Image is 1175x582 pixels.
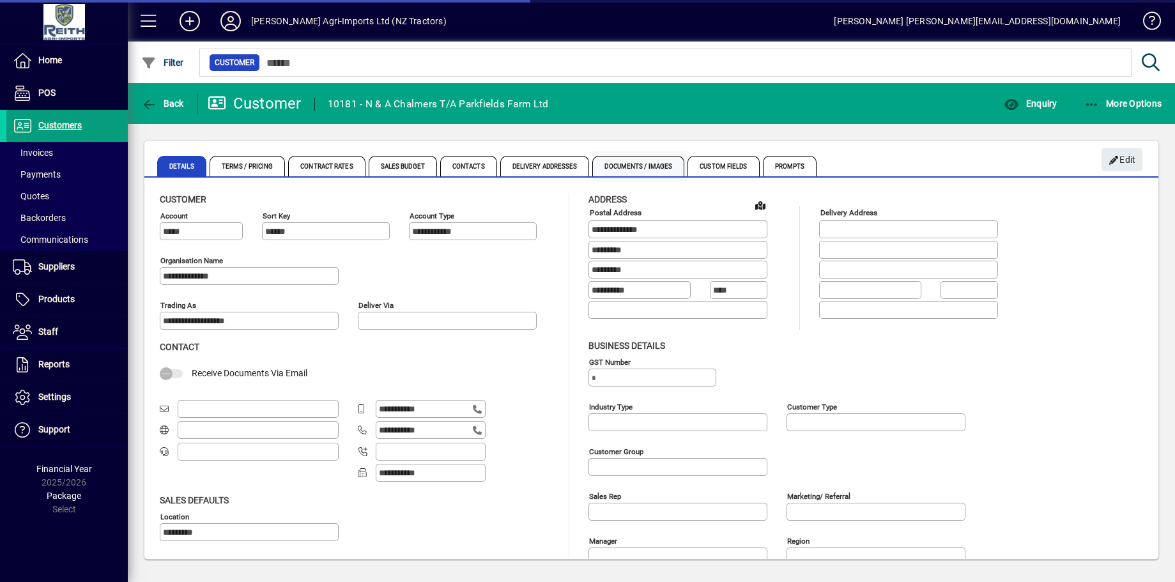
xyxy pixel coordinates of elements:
span: Customer [160,194,206,204]
mat-label: Account [160,211,188,220]
mat-label: Location [160,512,189,521]
span: Edit [1109,149,1136,171]
span: Details [157,156,206,176]
a: Reports [6,349,128,381]
mat-label: Manager [589,536,617,545]
span: Settings [38,392,71,402]
a: Knowledge Base [1133,3,1159,44]
span: Business details [588,341,665,351]
span: Sales defaults [160,495,229,505]
a: Support [6,414,128,446]
button: Filter [138,51,187,74]
mat-label: Organisation name [160,256,223,265]
span: Backorders [13,213,66,223]
span: Quotes [13,191,49,201]
span: Custom Fields [687,156,759,176]
span: Financial Year [36,464,92,474]
span: Invoices [13,148,53,158]
button: Edit [1102,148,1142,171]
a: Staff [6,316,128,348]
span: Contact [160,342,199,352]
a: View on map [750,195,771,215]
span: Sales Budget [369,156,437,176]
span: More Options [1084,98,1162,109]
span: Back [141,98,184,109]
div: [PERSON_NAME] Agri-Imports Ltd (NZ Tractors) [251,11,447,31]
mat-label: Region [787,536,810,545]
span: Products [38,294,75,304]
a: Communications [6,229,128,250]
span: Receive Documents Via Email [192,368,307,378]
mat-label: Industry type [589,402,633,411]
mat-label: Sort key [263,211,290,220]
mat-label: Marketing/ Referral [787,491,850,500]
span: Suppliers [38,261,75,272]
a: Payments [6,164,128,185]
a: Invoices [6,142,128,164]
mat-label: Account Type [410,211,454,220]
span: Customer [215,56,254,69]
button: More Options [1081,92,1165,115]
span: Communications [13,234,88,245]
mat-label: Sales rep [589,491,621,500]
span: Prompts [763,156,817,176]
span: Reports [38,359,70,369]
span: Package [47,491,81,501]
button: Profile [210,10,251,33]
span: POS [38,88,56,98]
button: Enquiry [1001,92,1060,115]
span: Delivery Addresses [500,156,590,176]
div: [PERSON_NAME] [PERSON_NAME][EMAIL_ADDRESS][DOMAIN_NAME] [834,11,1121,31]
app-page-header-button: Back [128,92,198,115]
a: Settings [6,381,128,413]
span: Filter [141,57,184,68]
a: Backorders [6,207,128,229]
span: Contract Rates [288,156,365,176]
span: Documents / Images [592,156,684,176]
span: Address [588,194,627,204]
div: Customer [208,93,302,114]
span: Contacts [440,156,497,176]
span: Customers [38,120,82,130]
span: Enquiry [1004,98,1057,109]
a: Suppliers [6,251,128,283]
a: POS [6,77,128,109]
div: 10181 - N & A Chalmers T/A Parkfields Farm Ltd [328,94,549,114]
span: Staff [38,326,58,337]
span: Support [38,424,70,434]
mat-label: Trading as [160,301,196,310]
a: Home [6,45,128,77]
mat-label: Customer type [787,402,837,411]
button: Back [138,92,187,115]
mat-label: GST Number [589,357,631,366]
span: Terms / Pricing [210,156,286,176]
span: Payments [13,169,61,180]
span: Home [38,55,62,65]
a: Quotes [6,185,128,207]
a: Products [6,284,128,316]
mat-label: Customer group [589,447,643,456]
mat-label: Deliver via [358,301,394,310]
button: Add [169,10,210,33]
